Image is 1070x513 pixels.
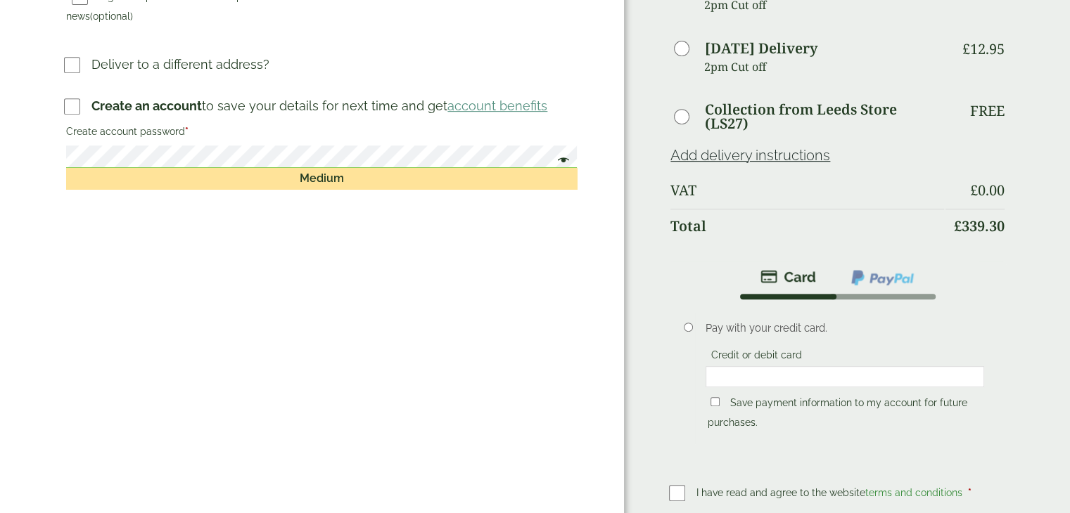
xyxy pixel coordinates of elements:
[968,487,972,498] abbr: required
[865,487,962,498] a: terms and conditions
[670,147,830,164] a: Add delivery instructions
[850,268,915,287] img: ppcp-gateway.png
[970,103,1005,119] p: Free
[705,41,817,56] label: [DATE] Delivery
[706,349,808,365] label: Credit or debit card
[710,370,980,383] iframe: Secure card payment input frame
[66,122,577,145] label: Create account password
[447,98,547,113] a: account benefits
[970,181,1005,200] bdi: 0.00
[91,96,547,115] p: to save your details for next time and get
[90,11,133,22] span: (optional)
[954,216,1005,235] bdi: 339.30
[708,397,967,432] label: Save payment information to my account for future purchases.
[962,39,970,58] span: £
[704,56,944,77] p: 2pm Cut off
[760,268,816,285] img: stripe.png
[66,168,577,189] div: Medium
[705,103,944,131] label: Collection from Leeds Store (LS27)
[706,320,984,336] p: Pay with your credit card.
[954,216,962,235] span: £
[670,174,944,207] th: VAT
[962,39,1005,58] bdi: 12.95
[970,181,978,200] span: £
[670,209,944,243] th: Total
[185,126,189,137] abbr: required
[91,98,202,113] strong: Create an account
[696,487,965,498] span: I have read and agree to the website
[91,55,269,74] p: Deliver to a different address?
